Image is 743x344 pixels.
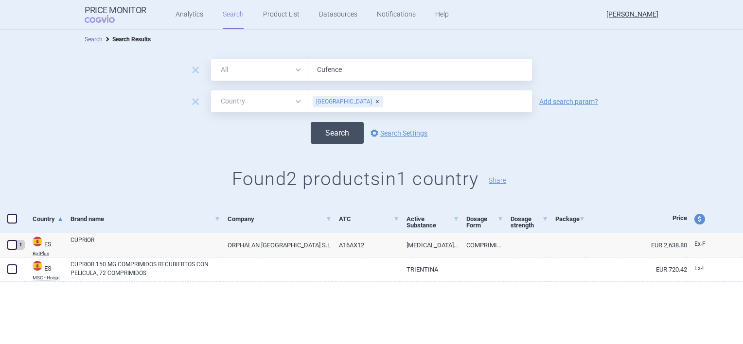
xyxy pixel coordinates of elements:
img: Spain [33,237,42,246]
a: Brand name [71,207,220,231]
a: Search [85,36,103,43]
a: [MEDICAL_DATA] TETRAHYDROCHLORIDE [399,233,459,257]
a: ORPHALAN [GEOGRAPHIC_DATA] S.L [220,233,332,257]
span: Ex-factory price [694,265,706,272]
li: Search Results [103,34,151,44]
a: ESESBotPlus [25,236,63,256]
strong: Search Results [112,36,151,43]
button: Share [489,177,506,184]
a: ESESMSC - Hospital [25,260,63,280]
a: Package [555,207,585,231]
a: Country [33,207,63,231]
a: Search Settings [369,127,427,139]
div: 1 [16,240,25,250]
a: TRIENTINA [399,258,459,281]
a: A16AX12 [332,233,399,257]
img: Spain [33,261,42,271]
a: Company [228,207,332,231]
li: Search [85,34,103,44]
a: Ex-F [687,261,723,276]
a: Ex-F [687,237,723,252]
a: Price MonitorCOGVIO [85,5,146,24]
a: Active Substance [407,207,459,237]
a: Dosage Form [466,207,504,237]
a: Dosage strength [511,207,548,237]
a: EUR 2,638.80 [585,233,687,257]
a: COMPRIMIDOS [459,233,504,257]
a: CUPRIOR [71,236,220,253]
span: COGVIO [85,15,128,23]
a: ATC [339,207,399,231]
button: Search [311,122,364,144]
div: [GEOGRAPHIC_DATA] [313,96,383,107]
abbr: MSC - Hospital — List of hospital medicinal products published by the Ministry of Health, Social ... [33,275,63,280]
abbr: BotPlus — Online database developed by the General Council of Official Associations of Pharmacist... [33,251,63,256]
a: CUPRIOR 150 MG COMPRIMIDOS RECUBIERTOS CON PELICULA, 72 COMPRIMIDOS [71,260,220,277]
a: Add search param? [539,98,598,105]
span: Price [672,214,687,222]
a: EUR 720.42 [585,258,687,281]
span: Ex-factory price [694,241,706,247]
strong: Price Monitor [85,5,146,15]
